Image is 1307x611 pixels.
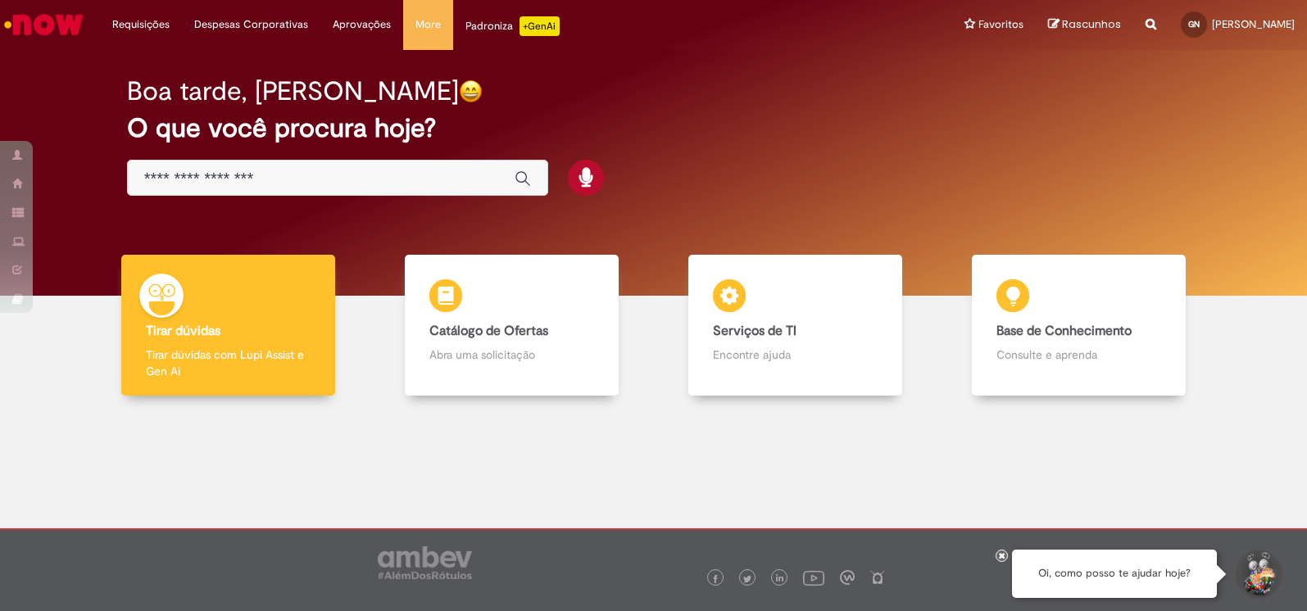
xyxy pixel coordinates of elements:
[1212,17,1295,31] span: [PERSON_NAME]
[996,346,1161,363] p: Consulte e aprenda
[127,77,459,106] h2: Boa tarde, [PERSON_NAME]
[776,574,784,584] img: logo_footer_linkedin.png
[1233,550,1282,599] button: Iniciar Conversa de Suporte
[146,346,311,379] p: Tirar dúvidas com Lupi Assist e Gen Ai
[378,546,472,579] img: logo_footer_ambev_rotulo_gray.png
[86,255,370,396] a: Tirar dúvidas Tirar dúvidas com Lupi Assist e Gen Ai
[127,114,1180,143] h2: O que você procura hoje?
[743,575,751,583] img: logo_footer_twitter.png
[937,255,1221,396] a: Base de Conhecimento Consulte e aprenda
[870,570,885,585] img: logo_footer_naosei.png
[803,567,824,588] img: logo_footer_youtube.png
[996,323,1132,339] b: Base de Conhecimento
[654,255,937,396] a: Serviços de TI Encontre ajuda
[713,346,878,363] p: Encontre ajuda
[146,323,220,339] b: Tirar dúvidas
[713,323,796,339] b: Serviços de TI
[520,16,560,36] p: +GenAi
[194,16,308,33] span: Despesas Corporativas
[370,255,653,396] a: Catálogo de Ofertas Abra uma solicitação
[112,16,170,33] span: Requisições
[459,79,483,103] img: happy-face.png
[333,16,391,33] span: Aprovações
[1048,17,1121,33] a: Rascunhos
[840,570,855,585] img: logo_footer_workplace.png
[1188,19,1200,29] span: GN
[415,16,441,33] span: More
[1062,16,1121,32] span: Rascunhos
[465,16,560,36] div: Padroniza
[429,323,548,339] b: Catálogo de Ofertas
[429,346,594,363] p: Abra uma solicitação
[1012,550,1217,598] div: Oi, como posso te ajudar hoje?
[978,16,1023,33] span: Favoritos
[711,575,719,583] img: logo_footer_facebook.png
[2,8,86,41] img: ServiceNow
